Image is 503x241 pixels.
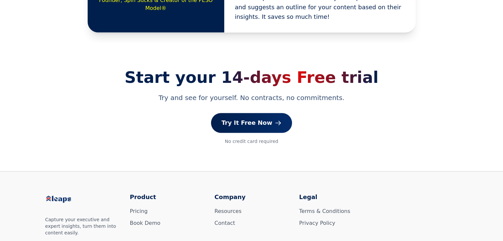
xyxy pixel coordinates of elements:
span: 14-days Free trial [221,68,379,86]
h3: Legal [299,192,373,202]
a: Pricing [130,208,148,214]
p: No credit card required [45,138,458,145]
p: Try and see for yourself. No contracts, no commitments. [141,93,363,102]
a: Try It Free Now [211,113,292,133]
h3: Company [215,192,289,202]
a: Contact [215,220,235,226]
img: Leaps [45,192,85,206]
h2: Start your [45,69,458,85]
a: Privacy Policy [299,220,335,226]
a: Resources [215,208,242,214]
a: Terms & Conditions [299,208,350,214]
p: Capture your executive and expert insights, turn them into content easily. [45,216,119,236]
a: Book Demo [130,220,160,226]
h3: Product [130,192,204,202]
